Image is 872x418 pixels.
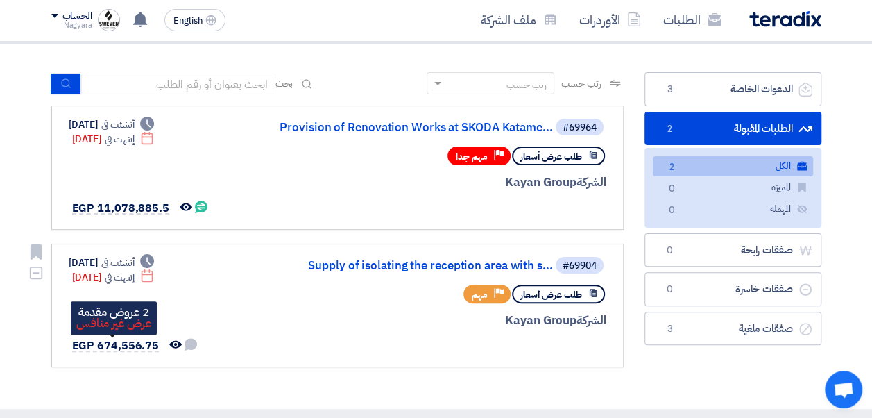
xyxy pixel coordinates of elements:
[662,122,678,136] span: 2
[561,76,601,91] span: رتب حسب
[69,117,155,132] div: [DATE]
[275,122,553,134] a: Provision of Renovation Works at ŠKODA Katame...
[653,156,813,176] a: الكل
[105,132,135,147] span: إنتهت في
[652,3,733,36] a: الطلبات
[568,3,652,36] a: الأوردرات
[470,3,568,36] a: ملف الشركة
[563,261,597,271] div: #69904
[644,272,821,306] a: صفقات خاسرة0
[472,288,488,301] span: مهم
[81,74,275,94] input: ابحث بعنوان أو رقم الطلب
[98,9,120,31] img: SWEVEN_LOGO_1746530609555.jpg
[664,160,681,175] span: 2
[563,123,597,133] div: #69964
[69,256,155,270] div: [DATE]
[664,203,681,218] span: 0
[644,72,821,106] a: الدعوات الخاصة3
[653,178,813,198] a: المميزة
[520,288,582,301] span: طلب عرض أسعار
[101,256,135,270] span: أنشئت في
[644,233,821,267] a: صفقات رابحة0
[576,312,606,329] span: الشركة
[662,283,678,296] span: 0
[72,270,155,285] div: [DATE]
[72,337,160,354] span: EGP 674,556.75
[520,150,582,163] span: طلب عرض أسعار
[275,260,553,272] a: Supply of isolating the reception area with s...
[72,200,169,217] span: EGP 11,078,885.5
[173,16,203,26] span: English
[749,11,821,27] img: Teradix logo
[644,112,821,146] a: الطلبات المقبولة2
[72,132,155,147] div: [DATE]
[662,83,678,97] span: 3
[506,78,547,92] div: رتب حسب
[101,117,135,132] span: أنشئت في
[644,312,821,346] a: صفقات ملغية3
[76,318,151,329] div: عرض غير منافس
[273,312,606,330] div: Kayan Group
[576,174,606,191] span: الشركة
[105,270,135,285] span: إنتهت في
[664,182,681,197] span: 0
[164,9,225,31] button: English
[275,76,293,91] span: بحث
[456,150,488,163] span: مهم جدا
[51,22,92,29] div: Nagyara
[825,371,862,408] a: Open chat
[662,244,678,258] span: 0
[273,174,606,192] div: Kayan Group
[76,307,151,318] div: 2 عروض مقدمة
[653,199,813,219] a: المهملة
[662,322,678,336] span: 3
[62,10,92,22] div: الحساب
